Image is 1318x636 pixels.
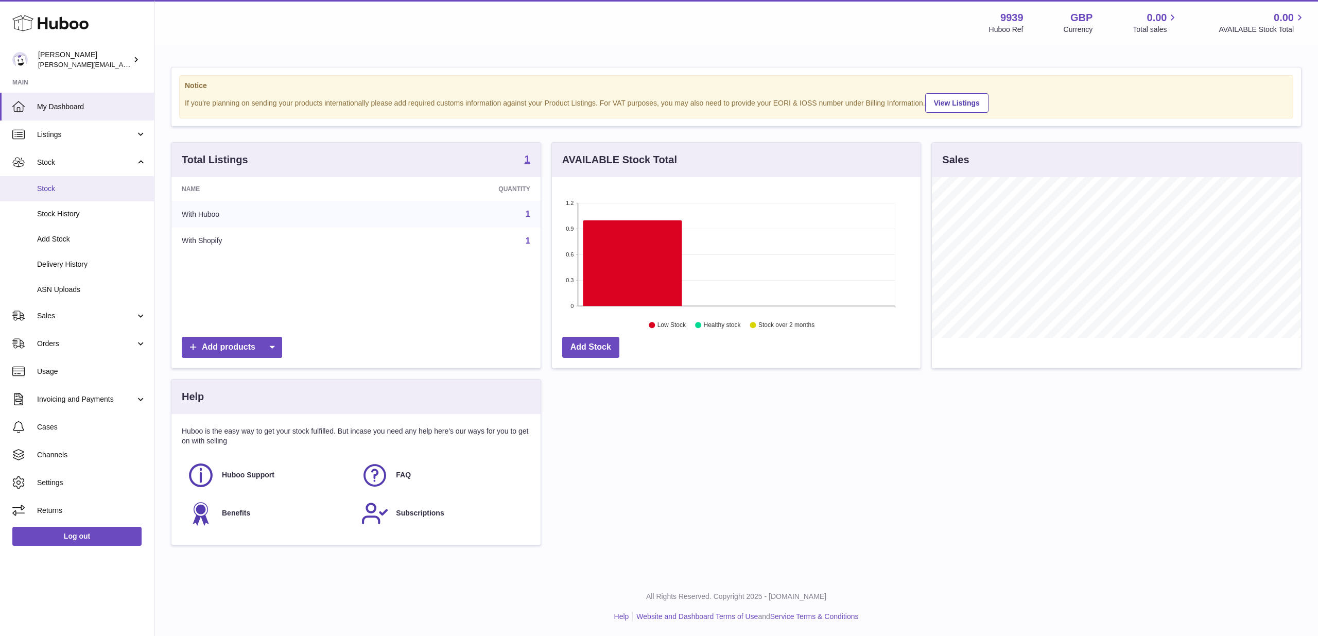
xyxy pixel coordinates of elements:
[570,303,574,309] text: 0
[1274,11,1294,25] span: 0.00
[925,93,989,113] a: View Listings
[633,612,858,622] li: and
[171,228,370,254] td: With Shopify
[37,339,135,349] span: Orders
[37,311,135,321] span: Sales
[182,337,282,358] a: Add products
[182,426,530,446] p: Huboo is the easy way to get your stock fulfilled. But incase you need any help here's our ways f...
[1133,25,1178,35] span: Total sales
[562,337,619,358] a: Add Stock
[566,277,574,283] text: 0.3
[37,102,146,112] span: My Dashboard
[942,153,969,167] h3: Sales
[1000,11,1024,25] strong: 9939
[396,508,444,518] span: Subscriptions
[636,612,758,621] a: Website and Dashboard Terms of Use
[614,612,629,621] a: Help
[37,184,146,194] span: Stock
[37,506,146,515] span: Returns
[525,154,530,164] strong: 1
[566,226,574,232] text: 0.9
[12,52,28,67] img: tommyhardy@hotmail.com
[1219,11,1306,35] a: 0.00 AVAILABLE Stock Total
[396,470,411,480] span: FAQ
[1070,11,1092,25] strong: GBP
[187,461,351,489] a: Huboo Support
[12,527,142,545] a: Log out
[37,260,146,269] span: Delivery History
[37,209,146,219] span: Stock History
[222,470,274,480] span: Huboo Support
[1219,25,1306,35] span: AVAILABLE Stock Total
[770,612,859,621] a: Service Terms & Conditions
[566,251,574,257] text: 0.6
[37,422,146,432] span: Cases
[182,153,248,167] h3: Total Listings
[38,60,206,68] span: [PERSON_NAME][EMAIL_ADDRESS][DOMAIN_NAME]
[37,478,146,488] span: Settings
[37,367,146,376] span: Usage
[171,201,370,228] td: With Huboo
[562,153,677,167] h3: AVAILABLE Stock Total
[370,177,540,201] th: Quantity
[989,25,1024,35] div: Huboo Ref
[1064,25,1093,35] div: Currency
[526,236,530,245] a: 1
[185,92,1288,113] div: If you're planning on sending your products internationally please add required customs informati...
[657,322,686,329] text: Low Stock
[37,130,135,140] span: Listings
[187,500,351,527] a: Benefits
[361,500,525,527] a: Subscriptions
[163,592,1310,601] p: All Rights Reserved. Copyright 2025 - [DOMAIN_NAME]
[758,322,814,329] text: Stock over 2 months
[525,154,530,166] a: 1
[37,285,146,295] span: ASN Uploads
[566,200,574,206] text: 1.2
[37,158,135,167] span: Stock
[37,234,146,244] span: Add Stock
[185,81,1288,91] strong: Notice
[1147,11,1167,25] span: 0.00
[222,508,250,518] span: Benefits
[171,177,370,201] th: Name
[703,322,741,329] text: Healthy stock
[38,50,131,70] div: [PERSON_NAME]
[182,390,204,404] h3: Help
[37,450,146,460] span: Channels
[526,210,530,218] a: 1
[1133,11,1178,35] a: 0.00 Total sales
[361,461,525,489] a: FAQ
[37,394,135,404] span: Invoicing and Payments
